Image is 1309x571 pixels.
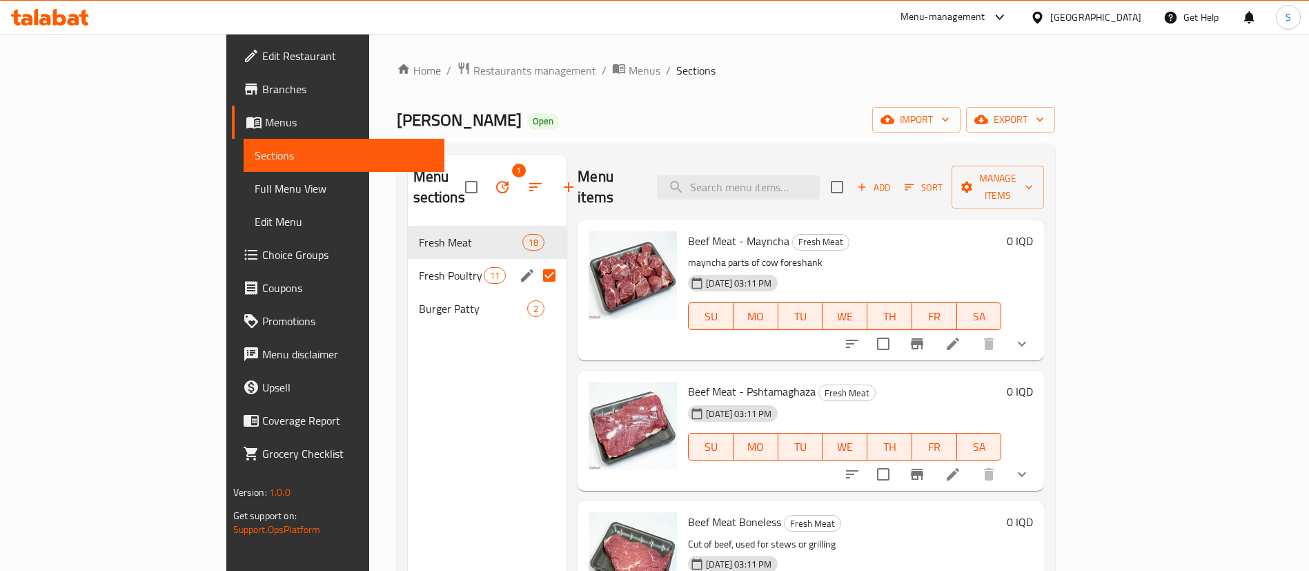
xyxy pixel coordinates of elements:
span: SA [963,437,996,457]
div: Fresh Meat [792,234,849,251]
span: import [883,111,949,128]
p: Cut of beef, used for stews or grilling [688,536,1001,553]
div: items [484,267,506,284]
span: Full Menu View [255,180,434,197]
button: MO [734,433,778,461]
span: Select to update [869,460,898,489]
button: edit [517,265,538,286]
span: Burger Patty [419,300,528,317]
span: export [977,111,1044,128]
button: TU [778,433,823,461]
span: Beef Meat Boneless [688,512,781,532]
button: sort-choices [836,458,869,491]
span: Version: [233,483,267,501]
span: Select all sections [457,173,486,202]
span: MO [739,437,773,457]
span: WE [828,437,862,457]
span: Sort [905,180,943,195]
li: / [666,62,671,79]
a: Edit menu item [945,466,961,483]
button: export [966,107,1055,133]
span: WE [828,307,862,327]
button: SA [957,302,1002,330]
input: search [657,175,820,200]
span: [DATE] 03:11 PM [700,558,777,571]
span: [PERSON_NAME] [397,104,522,135]
button: WE [823,302,867,330]
span: Branches [262,81,434,97]
button: SU [688,433,734,461]
button: WE [823,433,867,461]
li: / [602,62,607,79]
h2: Menu items [578,166,640,208]
span: Add [855,180,892,195]
div: Fresh Meat [784,515,841,532]
h6: 0 IQD [1007,382,1033,401]
span: 1.0.0 [269,483,291,501]
span: Sections [255,147,434,164]
span: SA [963,307,996,327]
button: delete [972,458,1005,491]
span: Fresh Meat [819,385,875,401]
div: Menu-management [900,9,985,26]
svg: Show Choices [1014,336,1030,352]
span: 2 [528,302,544,316]
a: Grocery Checklist [232,437,445,470]
span: Beef Meat - Mayncha [688,231,789,251]
span: Upsell [262,379,434,396]
a: Edit Restaurant [232,39,445,72]
a: Choice Groups [232,238,445,271]
button: FR [912,302,957,330]
span: Menus [265,114,434,130]
span: FR [918,437,952,457]
span: Sort items [896,177,952,198]
span: Get support on: [233,507,297,525]
button: Branch-specific-item [900,327,934,360]
span: Sections [676,62,716,79]
span: Bulk update [486,171,519,204]
span: [DATE] 03:11 PM [700,407,777,420]
span: 11 [484,269,505,282]
img: Beef Meat - Pshtamaghaza [589,382,677,470]
button: Manage items [952,166,1044,209]
span: 18 [523,236,544,249]
span: Grocery Checklist [262,445,434,462]
button: show more [1005,458,1039,491]
div: Fresh Meat [818,385,876,401]
button: TH [867,302,912,330]
button: Branch-specific-item [900,458,934,491]
span: Beef Meat - Pshtamaghaza [688,381,816,402]
span: 1 [512,164,526,177]
a: Menu disclaimer [232,338,445,371]
span: SU [694,307,728,327]
div: Burger Patty2 [408,292,567,325]
a: Full Menu View [244,172,445,205]
a: Coverage Report [232,404,445,437]
span: Fresh Meat [785,516,840,532]
span: Add item [852,177,896,198]
button: Add [852,177,896,198]
span: Select to update [869,329,898,358]
button: MO [734,302,778,330]
div: Fresh Meat18 [408,226,567,259]
span: Fresh Meat [419,234,522,251]
div: Fresh Poultry11edit [408,259,567,292]
a: Branches [232,72,445,106]
span: TH [873,437,907,457]
span: Fresh Poultry [419,267,484,284]
a: Restaurants management [457,61,596,79]
span: Edit Menu [255,213,434,230]
span: Open [527,115,559,127]
a: Edit Menu [244,205,445,238]
span: Sort sections [519,171,552,204]
button: sort-choices [836,327,869,360]
h6: 0 IQD [1007,512,1033,532]
a: Coupons [232,271,445,304]
button: TU [778,302,823,330]
button: import [872,107,961,133]
a: Menus [232,106,445,139]
button: SU [688,302,734,330]
button: TH [867,433,912,461]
